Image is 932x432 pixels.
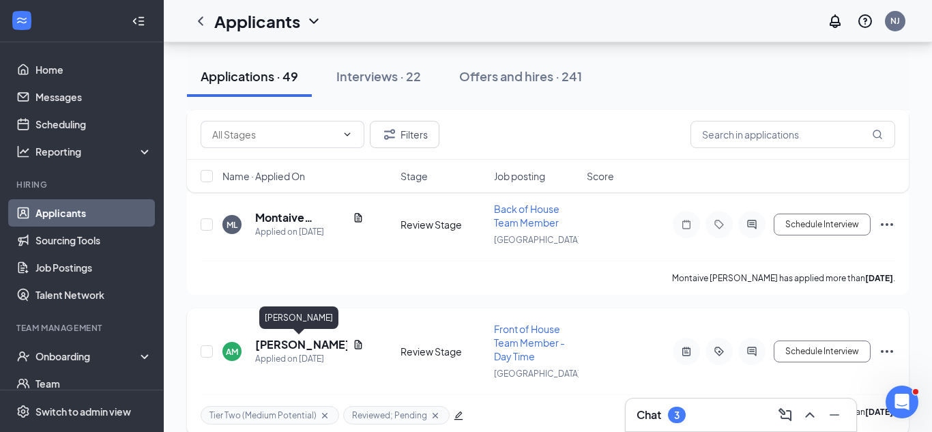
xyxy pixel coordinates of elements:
div: AM [226,346,238,358]
div: Review Stage [401,345,486,358]
h3: Chat [637,407,661,422]
h5: [PERSON_NAME] [255,337,347,352]
div: Onboarding [35,349,141,363]
div: Interviews · 22 [336,68,421,85]
span: Front of House Team Member - Day Time [494,323,565,362]
button: Schedule Interview [774,214,871,235]
button: Filter Filters [370,121,439,148]
div: Team Management [16,322,149,334]
svg: Ellipses [879,216,895,233]
div: NJ [890,15,900,27]
button: Schedule Interview [774,341,871,362]
svg: MagnifyingGlass [872,129,883,140]
b: [DATE] [865,273,893,283]
a: Applicants [35,199,152,227]
svg: Ellipses [879,343,895,360]
button: Minimize [824,404,845,426]
div: [PERSON_NAME] [259,306,338,329]
button: ComposeMessage [774,404,796,426]
span: edit [454,411,463,420]
p: Montaive [PERSON_NAME] has applied more than . [672,272,895,284]
svg: Document [353,212,364,223]
svg: ActiveTag [711,346,727,357]
svg: WorkstreamLogo [15,14,29,27]
input: All Stages [212,127,336,142]
a: Messages [35,83,152,111]
span: Name · Applied On [222,169,305,183]
svg: Cross [319,410,330,421]
div: Hiring [16,179,149,190]
b: [DATE] [865,407,893,417]
svg: Filter [381,126,398,143]
span: Score [587,169,614,183]
svg: ComposeMessage [777,407,793,423]
div: Applications · 49 [201,68,298,85]
a: Team [35,370,152,397]
span: Tier Two (Medium Potential) [209,409,317,421]
svg: Settings [16,405,30,418]
svg: ActiveChat [744,346,760,357]
button: ChevronUp [799,404,821,426]
svg: Note [678,219,695,230]
a: Home [35,56,152,83]
a: Job Postings [35,254,152,281]
span: Job posting [494,169,545,183]
span: [GEOGRAPHIC_DATA] [494,369,581,379]
div: Reporting [35,145,153,158]
svg: Collapse [132,14,145,28]
span: [GEOGRAPHIC_DATA] [494,235,581,245]
div: Switch to admin view [35,405,131,418]
div: 3 [674,409,680,421]
svg: ChevronDown [342,129,353,140]
a: Scheduling [35,111,152,138]
svg: Cross [430,410,441,421]
div: ML [227,219,237,231]
span: Reviewed; Pending [352,409,427,421]
a: Talent Network [35,281,152,308]
input: Search in applications [690,121,895,148]
div: Applied on [DATE] [255,352,364,366]
svg: ActiveChat [744,219,760,230]
svg: Document [353,339,364,350]
svg: Analysis [16,145,30,158]
a: Sourcing Tools [35,227,152,254]
svg: ActiveNote [678,346,695,357]
svg: ChevronUp [802,407,818,423]
span: Stage [401,169,428,183]
div: Offers and hires · 241 [459,68,582,85]
svg: ChevronDown [306,13,322,29]
h1: Applicants [214,10,300,33]
div: Review Stage [401,218,486,231]
svg: UserCheck [16,349,30,363]
div: Applied on [DATE] [255,225,364,239]
svg: Notifications [827,13,843,29]
svg: Tag [711,219,727,230]
iframe: Intercom live chat [886,386,918,418]
h5: Montaive [PERSON_NAME] [255,210,347,225]
svg: ChevronLeft [192,13,209,29]
svg: QuestionInfo [857,13,873,29]
svg: Minimize [826,407,843,423]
